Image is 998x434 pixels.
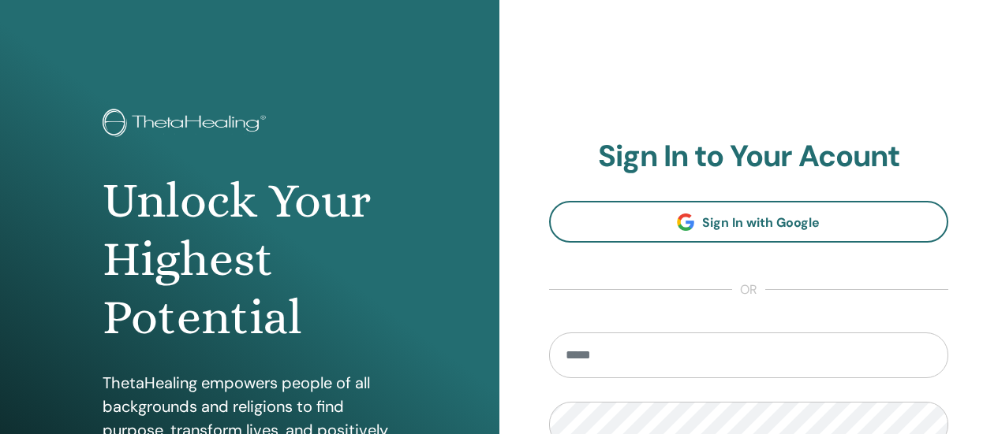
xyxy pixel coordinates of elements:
h2: Sign In to Your Acount [549,139,949,175]
span: or [732,280,765,299]
a: Sign In with Google [549,201,949,243]
span: Sign In with Google [702,214,820,231]
h1: Unlock Your Highest Potential [103,172,396,347]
